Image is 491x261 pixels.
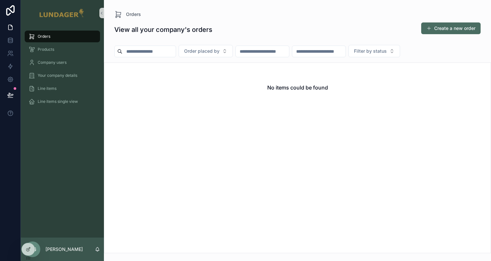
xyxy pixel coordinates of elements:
[38,99,78,104] span: Line items single view
[39,8,85,18] img: App logo
[354,48,387,54] span: Filter by status
[179,45,233,57] button: Select Button
[38,34,50,39] span: Orders
[421,22,481,34] button: Create a new order
[25,31,100,42] a: Orders
[38,47,54,52] span: Products
[126,11,141,18] span: Orders
[25,57,100,68] a: Company users
[348,45,400,57] button: Select Button
[21,26,104,116] div: scrollable content
[267,84,328,91] h2: No items could be found
[45,246,83,253] p: [PERSON_NAME]
[184,48,220,54] span: Order placed by
[38,73,77,78] span: Your company details
[114,25,212,34] h1: View all your company's orders
[25,70,100,81] a: Your company details
[25,96,100,107] a: Line items single view
[38,60,67,65] span: Company users
[25,83,100,94] a: Line items
[38,86,57,91] span: Line items
[114,10,141,18] a: Orders
[25,44,100,55] a: Products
